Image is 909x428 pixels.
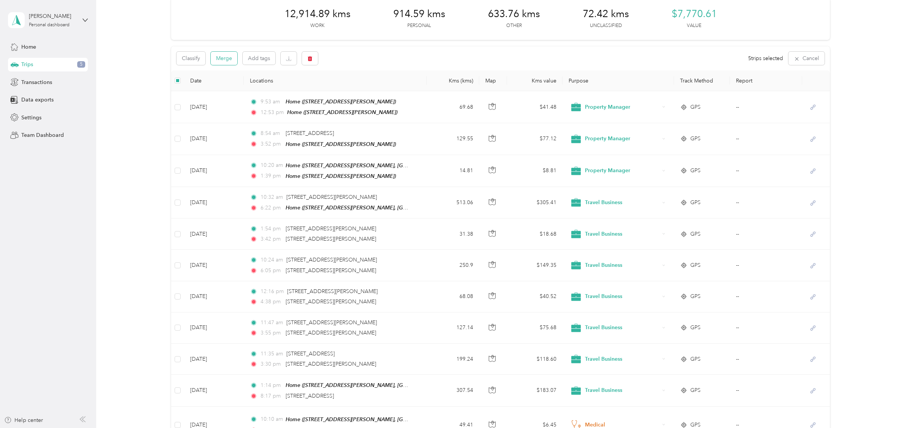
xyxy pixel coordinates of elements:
[585,198,660,207] span: Travel Business
[286,194,377,200] span: [STREET_ADDRESS][PERSON_NAME]
[585,103,660,111] span: Property Manager
[261,298,282,306] span: 4:38 pm
[286,98,396,105] span: Home ([STREET_ADDRESS][PERSON_NAME])
[730,344,802,375] td: --
[286,382,509,388] span: Home ([STREET_ADDRESS][PERSON_NAME], [GEOGRAPHIC_DATA], [GEOGRAPHIC_DATA])
[261,225,282,233] span: 1:54 pm
[184,281,244,312] td: [DATE]
[286,236,376,242] span: [STREET_ADDRESS][PERSON_NAME]
[184,375,244,406] td: [DATE]
[427,123,479,155] td: 129.55
[690,135,701,143] span: GPS
[261,329,282,337] span: 3:55 pm
[184,344,244,375] td: [DATE]
[427,155,479,187] td: 14.81
[310,22,324,29] p: Work
[507,344,563,375] td: $118.60
[393,8,445,20] span: 914.59 kms
[507,187,563,219] td: $305.41
[184,187,244,219] td: [DATE]
[261,161,282,170] span: 10:20 am
[507,250,563,281] td: $149.35
[427,219,479,250] td: 31.38
[261,415,282,423] span: 10:10 am
[261,98,282,106] span: 9:53 am
[730,312,802,344] td: --
[261,140,282,148] span: 3:52 pm
[730,219,802,250] td: --
[507,155,563,187] td: $8.81
[286,141,396,147] span: Home ([STREET_ADDRESS][PERSON_NAME])
[21,114,41,122] span: Settings
[286,225,376,232] span: [STREET_ADDRESS][PERSON_NAME]
[286,416,509,423] span: Home ([STREET_ADDRESS][PERSON_NAME], [GEOGRAPHIC_DATA], [GEOGRAPHIC_DATA])
[585,166,660,175] span: Property Manager
[244,70,427,91] th: Locations
[261,319,283,327] span: 11:47 am
[748,54,783,62] span: 5 trips selected
[286,162,509,169] span: Home ([STREET_ADDRESS][PERSON_NAME], [GEOGRAPHIC_DATA], [GEOGRAPHIC_DATA])
[427,344,479,375] td: 199.24
[286,298,376,305] span: [STREET_ADDRESS][PERSON_NAME]
[427,281,479,312] td: 68.08
[590,22,622,29] p: Unclassified
[585,323,660,332] span: Travel Business
[427,187,479,219] td: 513.06
[77,61,85,68] span: 5
[184,312,244,344] td: [DATE]
[427,250,479,281] td: 250.9
[184,155,244,187] td: [DATE]
[286,257,377,263] span: [STREET_ADDRESS][PERSON_NAME]
[21,43,36,51] span: Home
[730,187,802,219] td: --
[427,375,479,406] td: 307.54
[690,261,701,269] span: GPS
[184,91,244,123] td: [DATE]
[261,108,284,117] span: 12:53 pm
[690,355,701,363] span: GPS
[184,123,244,155] td: [DATE]
[585,230,660,238] span: Travel Business
[407,22,431,29] p: Personal
[286,204,509,211] span: Home ([STREET_ADDRESS][PERSON_NAME], [GEOGRAPHIC_DATA], [GEOGRAPHIC_DATA])
[21,131,64,139] span: Team Dashboard
[585,261,660,269] span: Travel Business
[184,219,244,250] td: [DATE]
[261,350,283,358] span: 11:35 am
[261,266,282,275] span: 6:05 pm
[286,330,376,336] span: [STREET_ADDRESS][PERSON_NAME]
[506,22,522,29] p: Other
[583,8,629,20] span: 72.42 kms
[261,235,282,243] span: 3:42 pm
[261,129,282,138] span: 8:54 am
[690,166,701,175] span: GPS
[29,12,76,20] div: [PERSON_NAME]
[287,109,397,115] span: Home ([STREET_ADDRESS][PERSON_NAME])
[690,103,701,111] span: GPS
[730,250,802,281] td: --
[427,312,479,344] td: 127.14
[788,52,825,65] button: Cancel
[563,70,674,91] th: Purpose
[427,91,479,123] td: 69.68
[29,23,70,27] div: Personal dashboard
[507,70,563,91] th: Kms value
[261,392,282,400] span: 8:17 pm
[585,292,660,301] span: Travel Business
[21,60,33,68] span: Trips
[286,393,334,399] span: [STREET_ADDRESS]
[687,22,701,29] p: Value
[672,8,717,20] span: $7,770.61
[261,172,282,180] span: 1:39 pm
[507,375,563,406] td: $183.07
[261,381,282,390] span: 1:14 pm
[730,70,802,91] th: Report
[690,386,701,395] span: GPS
[284,8,351,20] span: 12,914.89 kms
[286,361,376,367] span: [STREET_ADDRESS][PERSON_NAME]
[4,416,43,424] button: Help center
[286,319,377,326] span: [STREET_ADDRESS][PERSON_NAME]
[286,130,334,136] span: [STREET_ADDRESS]
[866,385,909,428] iframe: Everlance-gr Chat Button Frame
[261,360,282,368] span: 3:30 pm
